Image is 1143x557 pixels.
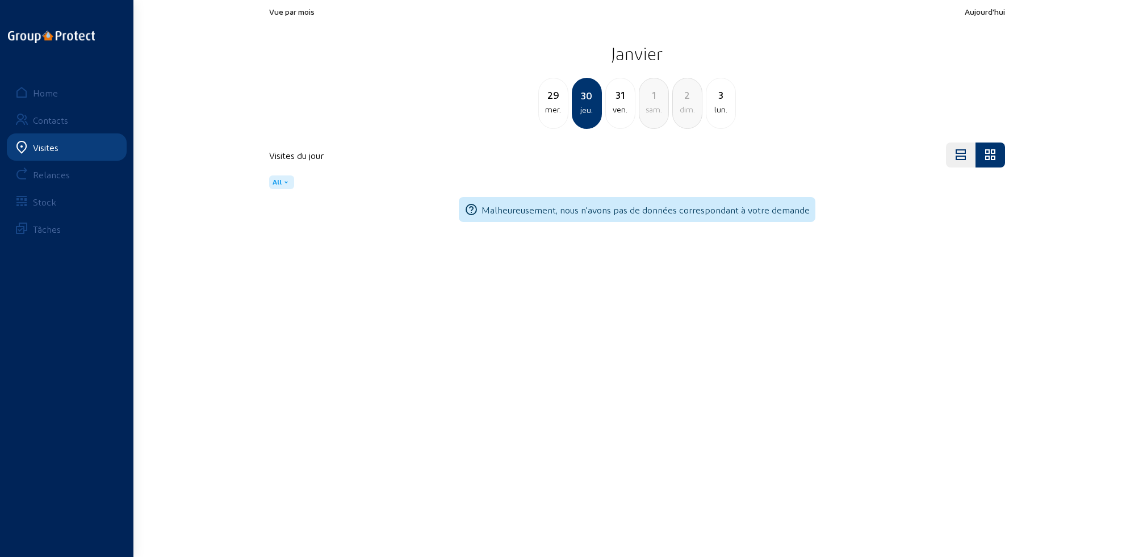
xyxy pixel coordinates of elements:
a: Tâches [7,215,127,242]
a: Relances [7,161,127,188]
div: 31 [606,87,635,103]
div: ven. [606,103,635,116]
a: Contacts [7,106,127,133]
div: Tâches [33,224,61,234]
div: Visites [33,142,58,153]
span: Vue par mois [269,7,315,16]
div: 1 [639,87,668,103]
div: 29 [539,87,568,103]
div: 2 [673,87,702,103]
div: 3 [706,87,735,103]
mat-icon: help_outline [464,203,478,216]
div: lun. [706,103,735,116]
span: Malheureusement, nous n'avons pas de données correspondant à votre demande [482,204,810,215]
div: Home [33,87,58,98]
span: Aujourd'hui [965,7,1005,16]
a: Stock [7,188,127,215]
div: sam. [639,103,668,116]
div: Stock [33,196,56,207]
img: logo-oneline.png [8,31,95,43]
h2: Janvier [269,39,1005,68]
div: 30 [573,87,601,103]
div: jeu. [573,103,601,117]
div: Relances [33,169,70,180]
a: Home [7,79,127,106]
a: Visites [7,133,127,161]
h4: Visites du jour [269,150,324,161]
span: All [273,178,282,187]
div: dim. [673,103,702,116]
div: Contacts [33,115,68,125]
div: mer. [539,103,568,116]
